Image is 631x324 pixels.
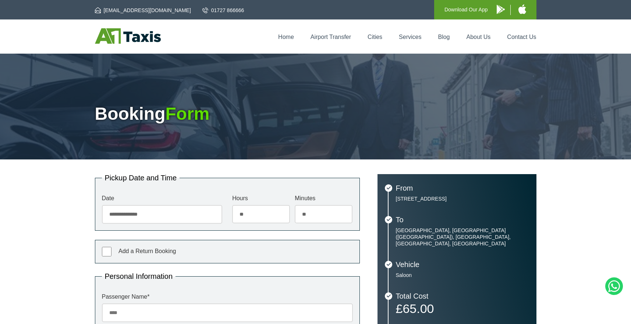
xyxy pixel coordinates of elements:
p: £ [396,303,529,314]
a: About Us [467,34,491,40]
span: Add a Return Booking [118,248,176,254]
input: Add a Return Booking [102,247,111,256]
h3: Total Cost [396,292,529,300]
label: Hours [232,195,290,201]
a: [EMAIL_ADDRESS][DOMAIN_NAME] [95,7,191,14]
label: Minutes [295,195,352,201]
a: Home [278,34,294,40]
h1: Booking [95,105,536,123]
p: [GEOGRAPHIC_DATA], [GEOGRAPHIC_DATA] ([GEOGRAPHIC_DATA]), [GEOGRAPHIC_DATA], [GEOGRAPHIC_DATA], [... [396,227,529,247]
h3: From [396,184,529,192]
img: A1 Taxis St Albans LTD [95,28,161,44]
legend: Pickup Date and Time [102,174,180,181]
label: Date [102,195,222,201]
a: 01727 866666 [202,7,244,14]
span: Form [165,104,209,123]
p: Saloon [396,272,529,278]
a: Services [399,34,421,40]
h3: To [396,216,529,223]
span: 65.00 [403,302,434,316]
p: [STREET_ADDRESS] [396,195,529,202]
legend: Personal Information [102,273,176,280]
img: A1 Taxis Android App [497,5,505,14]
a: Cities [368,34,382,40]
label: Passenger Name [102,294,353,300]
h3: Vehicle [396,261,529,268]
a: Blog [438,34,450,40]
img: A1 Taxis iPhone App [518,4,526,14]
a: Contact Us [507,34,536,40]
a: Airport Transfer [311,34,351,40]
p: Download Our App [444,5,488,14]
